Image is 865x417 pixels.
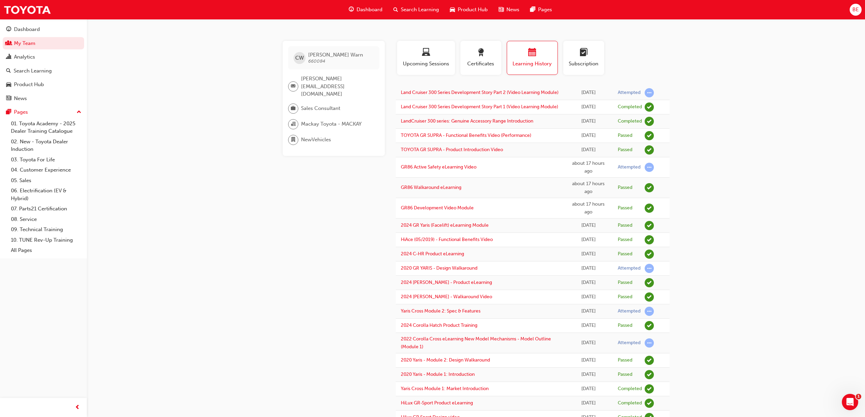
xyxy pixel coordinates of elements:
a: GR86 Development Video Module [401,205,474,211]
div: Dashboard [14,26,40,33]
span: learningRecordVerb_PASS-icon [645,204,654,213]
a: HiAce (05/2019) - Functional Benefits Video [401,237,493,242]
div: Analytics [14,53,35,61]
div: Wed Aug 20 2025 09:03:34 GMT+1000 (Australian Eastern Standard Time) [569,117,608,125]
a: 08. Service [8,214,84,225]
a: GR86 Walkaround eLearning [401,185,461,190]
a: 06. Electrification (EV & Hybrid) [8,186,84,204]
span: Sales Consultant [301,105,340,112]
div: Tue Aug 19 2025 17:06:06 GMT+1000 (Australian Eastern Standard Time) [569,160,608,175]
a: 07. Parts21 Certification [8,204,84,214]
span: pages-icon [6,109,11,115]
span: learningRecordVerb_COMPLETE-icon [645,399,654,408]
span: news-icon [6,96,11,102]
a: 01. Toyota Academy - 2025 Dealer Training Catalogue [8,118,84,137]
span: news-icon [499,5,504,14]
a: 09. Technical Training [8,224,84,235]
div: News [14,95,27,102]
span: learningRecordVerb_ATTEMPT-icon [645,163,654,172]
div: Passed [618,222,632,229]
span: people-icon [6,41,11,47]
a: 2024 [PERSON_NAME] - Walkaround Video [401,294,492,300]
div: Passed [618,294,632,300]
div: Wed Aug 20 2025 08:52:17 GMT+1000 (Australian Eastern Standard Time) [569,132,608,140]
span: learningplan-icon [580,48,588,58]
div: Attempted [618,164,641,171]
a: LandCruiser 300 series: Genuine Accessory Range Introduction [401,118,533,124]
span: award-icon [477,48,485,58]
a: Yaris Cross Module 1: Market Introduction [401,386,489,391]
div: Product Hub [14,81,44,89]
span: learningRecordVerb_PASS-icon [645,145,654,155]
span: Learning History [512,60,552,68]
a: 2020 Yaris - Module 1: Introduction [401,371,475,377]
div: Tue Aug 19 2025 16:31:59 GMT+1000 (Australian Eastern Standard Time) [569,201,608,216]
span: learningRecordVerb_ATTEMPT-icon [645,338,654,348]
a: 2020 GR YARIS - Design Walkaround [401,265,477,271]
div: Wed Aug 13 2025 11:08:44 GMT+1000 (Australian Eastern Standard Time) [569,385,608,393]
span: learningRecordVerb_ATTEMPT-icon [645,307,654,316]
span: learningRecordVerb_COMPLETE-icon [645,117,654,126]
a: search-iconSearch Learning [388,3,444,17]
button: Learning History [507,41,558,75]
div: Wed Aug 20 2025 09:15:50 GMT+1000 (Australian Eastern Standard Time) [569,103,608,111]
span: learningRecordVerb_PASS-icon [645,370,654,379]
div: Attempted [618,308,641,315]
a: Land Cruiser 300 Series Development Story Part 1 (Video Learning Module) [401,104,558,110]
a: news-iconNews [493,3,525,17]
span: up-icon [77,108,81,117]
span: 660084 [308,58,325,64]
div: Passed [618,322,632,329]
a: Search Learning [3,65,84,77]
div: Fri Aug 15 2025 11:38:20 GMT+1000 (Australian Eastern Standard Time) [569,293,608,301]
span: Pages [538,6,552,14]
a: All Pages [8,245,84,256]
a: guage-iconDashboard [343,3,388,17]
span: guage-icon [6,27,11,33]
span: pages-icon [530,5,535,14]
div: Tue Aug 19 2025 17:00:04 GMT+1000 (Australian Eastern Standard Time) [569,180,608,195]
a: My Team [3,37,84,50]
div: Wed Aug 20 2025 08:41:41 GMT+1000 (Australian Eastern Standard Time) [569,146,608,154]
span: learningRecordVerb_PASS-icon [645,321,654,330]
span: search-icon [393,5,398,14]
span: learningRecordVerb_PASS-icon [645,356,654,365]
iframe: Intercom live chat [842,394,858,410]
span: Subscription [568,60,599,68]
span: search-icon [6,68,11,74]
a: 2024 GR Yaris (Facelift) eLearning Module [401,222,489,228]
span: learningRecordVerb_PASS-icon [645,278,654,287]
div: Search Learning [14,67,52,75]
a: News [3,92,84,105]
span: prev-icon [75,403,80,412]
a: 03. Toyota For Life [8,155,84,165]
a: car-iconProduct Hub [444,3,493,17]
a: 2024 Corolla Hatch Product Training [401,322,477,328]
span: car-icon [6,82,11,88]
div: Wed Aug 13 2025 12:20:20 GMT+1000 (Australian Eastern Standard Time) [569,307,608,315]
div: Fri Aug 15 2025 13:25:48 GMT+1000 (Australian Eastern Standard Time) [569,279,608,287]
span: NewVehicles [301,136,331,144]
a: 2024 [PERSON_NAME] - Product eLearning [401,279,492,285]
div: Completed [618,386,642,392]
div: Passed [618,185,632,191]
div: Completed [618,104,642,110]
span: [PERSON_NAME] Warn [308,52,363,58]
a: HiLux GR-Sport Product eLearning [401,400,473,406]
span: Search Learning [401,6,439,14]
a: 02. New - Toyota Dealer Induction [8,137,84,155]
a: Trak [3,2,51,17]
div: Passed [618,371,632,378]
div: Wed Aug 13 2025 12:02:24 GMT+1000 (Australian Eastern Standard Time) [569,339,608,347]
div: Attempted [618,265,641,272]
div: Wed Aug 13 2025 11:13:30 GMT+1000 (Australian Eastern Standard Time) [569,371,608,379]
span: department-icon [291,135,296,144]
button: Pages [3,106,84,118]
span: learningRecordVerb_COMPLETE-icon [645,102,654,112]
div: Passed [618,251,632,257]
span: learningRecordVerb_PASS-icon [645,250,654,259]
button: Upcoming Sessions [397,41,455,75]
span: car-icon [450,5,455,14]
a: Yaris Cross Module 2: Spec & Features [401,308,481,314]
div: Completed [618,400,642,406]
